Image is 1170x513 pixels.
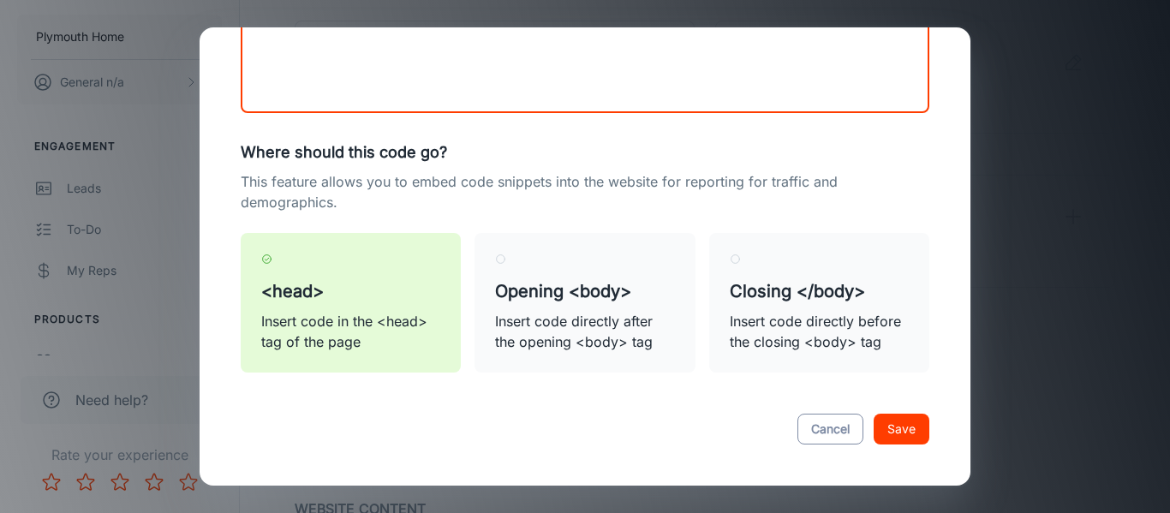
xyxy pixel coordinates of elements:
p: Insert code directly before the closing <body> tag [730,311,909,352]
label: Closing </body>Insert code directly before the closing <body> tag [709,233,929,373]
p: Insert code in the <head> tag of the page [261,311,440,352]
p: Insert code directly after the opening <body> tag [495,311,674,352]
button: Save [874,414,929,444]
h5: Opening <body> [495,278,674,304]
label: Opening <body>Insert code directly after the opening <body> tag [475,233,695,373]
h6: Where should this code go? [241,140,929,164]
h5: Closing </body> [730,278,909,304]
p: This feature allows you to embed code snippets into the website for reporting for traffic and dem... [241,171,929,212]
label: <head>Insert code in the <head> tag of the page [241,233,461,373]
h5: <head> [261,278,440,304]
button: Cancel [797,414,863,444]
